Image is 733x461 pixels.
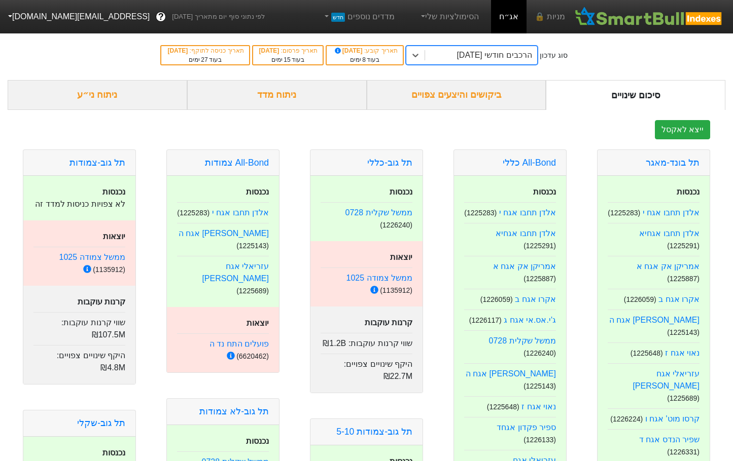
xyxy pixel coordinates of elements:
[247,319,269,327] strong: יוצאות
[540,50,568,61] div: סוג עדכון
[33,345,125,374] div: היקף שינויים צפויים :
[102,187,125,196] strong: נכנסות
[321,354,412,382] div: היקף שינויים צפויים :
[466,369,556,378] a: [PERSON_NAME] אגח ה
[665,349,700,357] a: נאוי אגח ז
[639,435,700,444] a: שפיר הנדס אגח ד
[210,339,269,348] a: פועלים התח נד ה
[631,349,663,357] small: ( 1225648 )
[489,336,556,345] a: ממשל שקלית 0728
[523,275,556,283] small: ( 1225887 )
[77,418,125,428] a: תל גוב-שקלי
[457,49,532,61] div: הרכבים חודשי [DATE]
[515,295,556,303] a: אקרו אגח ב
[201,56,207,63] span: 27
[624,295,656,303] small: ( 1226059 )
[497,423,556,432] a: ספיר פקדון אגחד
[415,7,483,27] a: הסימולציות שלי
[8,80,187,110] div: ניתוח ני״ע
[523,382,556,390] small: ( 1225143 )
[323,339,346,348] span: ₪1.2B
[166,55,243,64] div: בעוד ימים
[333,47,364,54] span: [DATE]
[199,406,269,416] a: תל גוב-לא צמודות
[504,316,556,324] a: ג'י.אס.אי אגח ג
[345,208,412,217] a: ממשל שקלית 0728
[487,403,519,411] small: ( 1225648 )
[667,394,700,402] small: ( 1225689 )
[93,265,125,274] small: ( 1135912 )
[608,209,640,217] small: ( 1225283 )
[236,242,269,250] small: ( 1225143 )
[246,187,269,196] strong: נכנסות
[92,330,125,339] span: ₪107.5M
[166,46,243,55] div: תאריך כניסה לתוקף :
[33,312,125,341] div: שווי קרנות עוקבות :
[645,414,700,423] a: קרסו מוט' אגח ו
[78,297,125,306] strong: קרנות עוקבות
[202,262,269,283] a: עזריאלי אגח [PERSON_NAME]
[610,415,643,423] small: ( 1226224 )
[637,262,700,271] a: אמריקן אק אגח א
[33,198,125,210] p: לא צפויות כניסות למדד זה
[667,328,700,336] small: ( 1225143 )
[318,7,399,27] a: מדדים נוספיםחדש
[59,253,125,261] a: ממשל צמודה 1025
[236,287,269,295] small: ( 1225689 )
[102,448,125,457] strong: נכנסות
[677,187,700,196] strong: נכנסות
[103,232,125,241] strong: יוצאות
[480,295,513,303] small: ( 1226059 )
[212,208,269,217] a: אלדן תחבו אגח י
[496,229,556,238] a: אלדן תחבו אגחיא
[284,56,290,63] span: 15
[187,80,367,110] div: ניתוח מדד
[523,349,556,357] small: ( 1226240 )
[246,437,269,445] strong: נכנסות
[383,372,412,380] span: ₪22.7M
[367,80,546,110] div: ביקושים והיצעים צפויים
[365,318,412,327] strong: קרנות עוקבות
[259,47,281,54] span: [DATE]
[346,274,412,282] a: ממשל צמודה 1025
[172,12,265,22] span: לפי נתוני סוף יום מתאריך [DATE]
[464,209,497,217] small: ( 1225283 )
[69,158,125,168] a: תל גוב-צמודות
[177,209,210,217] small: ( 1225283 )
[336,427,412,437] a: תל גוב-צמודות 5-10
[655,120,710,139] button: ייצא לאקסל
[546,80,725,110] div: סיכום שינויים
[523,242,556,250] small: ( 1225291 )
[523,436,556,444] small: ( 1226133 )
[639,229,700,238] a: אלדן תחבו אגחיא
[667,448,700,456] small: ( 1226331 )
[332,46,397,55] div: תאריך קובע :
[643,208,700,217] a: אלדן תחבו אגח י
[533,187,556,196] strong: נכנסות
[331,13,345,22] span: חדש
[573,7,725,27] img: SmartBull
[469,316,502,324] small: ( 1226117 )
[100,363,125,372] span: ₪4.8M
[646,158,700,168] a: תל בונד-מאגר
[390,187,412,196] strong: נכנסות
[367,158,412,168] a: תל גוב-כללי
[609,316,700,324] a: [PERSON_NAME] אגח ה
[667,275,700,283] small: ( 1225887 )
[521,402,556,411] a: נאוי אגח ז
[633,369,700,390] a: עזריאלי אגח [PERSON_NAME]
[362,56,366,63] span: 8
[236,352,269,360] small: ( 6620462 )
[390,253,412,261] strong: יוצאות
[380,286,412,294] small: ( 1135912 )
[258,46,318,55] div: תאריך פרסום :
[158,10,164,24] span: ?
[332,55,397,64] div: בעוד ימים
[321,333,412,350] div: שווי קרנות עוקבות :
[167,47,189,54] span: [DATE]
[499,208,556,217] a: אלדן תחבו אגח י
[179,229,269,238] a: [PERSON_NAME] אגח ה
[503,158,556,168] a: All-Bond כללי
[667,242,700,250] small: ( 1225291 )
[258,55,318,64] div: בעוד ימים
